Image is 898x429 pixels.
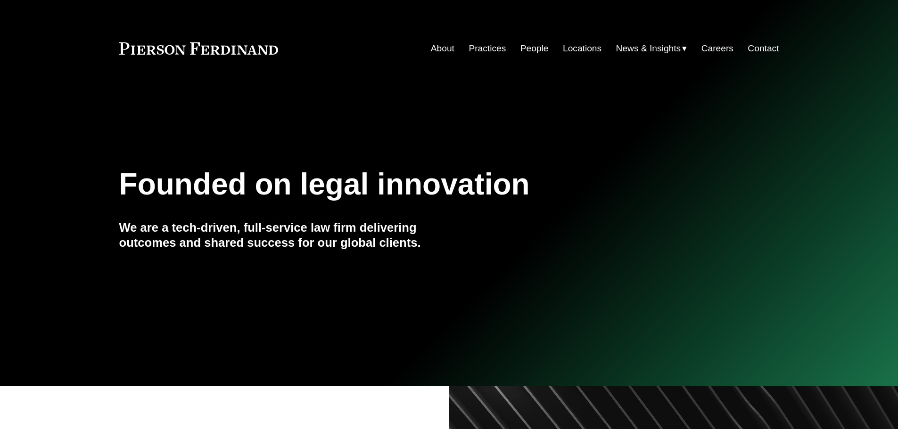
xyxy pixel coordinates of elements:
a: Locations [563,40,601,57]
a: About [431,40,454,57]
a: Contact [748,40,779,57]
h1: Founded on legal innovation [119,167,669,202]
span: News & Insights [616,40,681,57]
a: folder dropdown [616,40,687,57]
a: Practices [469,40,506,57]
a: People [520,40,549,57]
h4: We are a tech-driven, full-service law firm delivering outcomes and shared success for our global... [119,220,449,251]
a: Careers [701,40,733,57]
